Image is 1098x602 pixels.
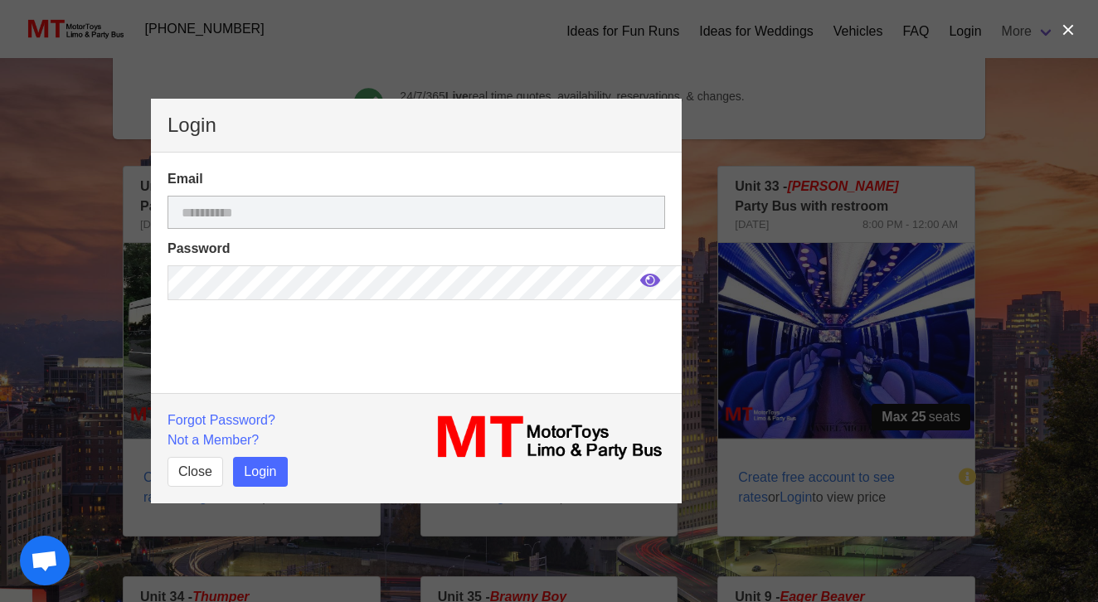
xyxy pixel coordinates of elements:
p: Login [168,115,665,135]
img: MT_logo_name.png [426,410,665,465]
a: Not a Member? [168,433,259,447]
label: Email [168,169,665,189]
button: Login [233,457,287,487]
label: Password [168,239,665,259]
a: Forgot Password? [168,413,275,427]
a: Open chat [20,536,70,585]
button: Close [168,457,223,487]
